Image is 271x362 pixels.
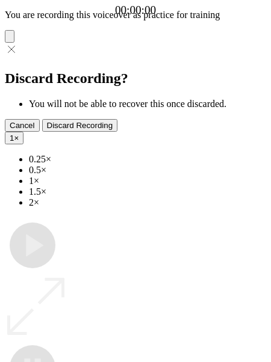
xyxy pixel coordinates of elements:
li: 0.5× [29,165,266,176]
li: 1.5× [29,186,266,197]
li: 0.25× [29,154,266,165]
button: Discard Recording [42,119,118,132]
a: 00:00:00 [115,4,156,17]
li: 2× [29,197,266,208]
li: You will not be able to recover this once discarded. [29,99,266,109]
span: 1 [10,133,14,143]
button: 1× [5,132,23,144]
h2: Discard Recording? [5,70,266,87]
li: 1× [29,176,266,186]
button: Cancel [5,119,40,132]
p: You are recording this voiceover as practice for training [5,10,266,20]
